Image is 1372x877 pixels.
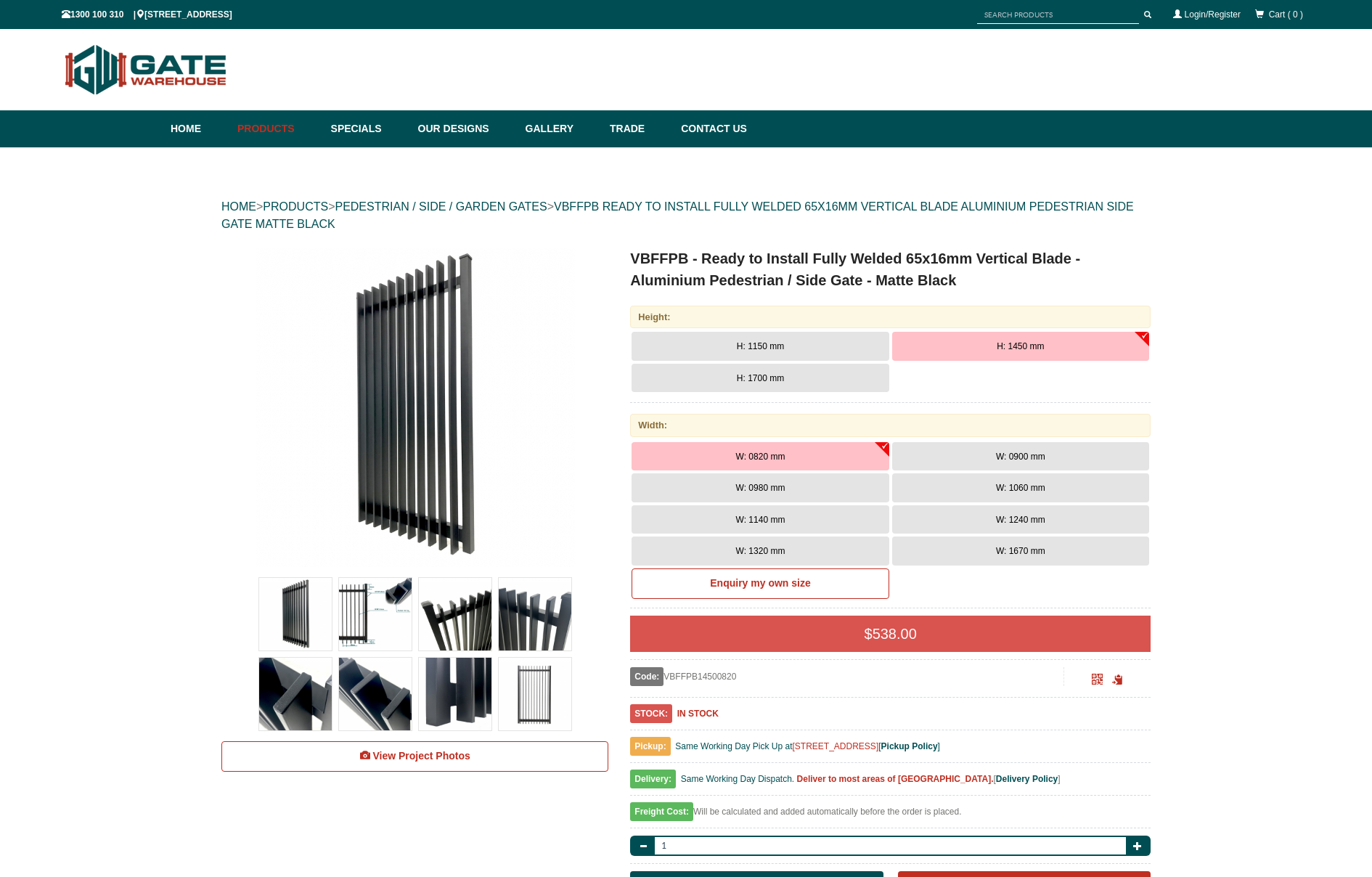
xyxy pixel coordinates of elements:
span: W: 0980 mm [736,483,785,493]
input: SEARCH PRODUCTS [977,6,1139,24]
a: View Project Photos [221,741,608,772]
a: VBFFPB - Ready to Install Fully Welded 65x16mm Vertical Blade - Aluminium Pedestrian / Side Gate ... [223,248,607,567]
span: W: 1240 mm [996,515,1045,525]
span: H: 1450 mm [997,341,1044,351]
span: View Project Photos [372,750,470,762]
button: H: 1450 mm [892,332,1149,361]
a: Contact Us [674,110,747,147]
button: W: 1320 mm [632,537,889,566]
a: Trade [603,110,674,147]
img: VBFFPB - Ready to Install Fully Welded 65x16mm Vertical Blade - Aluminium Pedestrian / Side Gate ... [259,658,332,730]
span: W: 0820 mm [736,452,785,462]
img: VBFFPB - Ready to Install Fully Welded 65x16mm Vertical Blade - Aluminium Pedestrian / Side Gate ... [259,578,332,650]
a: Gallery [518,110,603,147]
a: PEDESTRIAN / SIDE / GARDEN GATES [335,200,547,213]
div: [ ] [630,770,1151,796]
span: Same Working Day Pick Up at [ ] [675,741,940,751]
a: Enquiry my own size [632,568,889,599]
span: W: 1060 mm [996,483,1045,493]
span: W: 1670 mm [996,546,1045,556]
span: 538.00 [873,626,917,642]
button: H: 1150 mm [632,332,889,361]
img: VBFFPB - Ready to Install Fully Welded 65x16mm Vertical Blade - Aluminium Pedestrian / Side Gate ... [419,658,491,730]
span: STOCK: [630,704,672,723]
b: IN STOCK [677,709,719,719]
span: Cart ( 0 ) [1269,9,1303,20]
button: H: 1700 mm [632,364,889,393]
a: Specials [324,110,411,147]
span: Delivery: [630,770,676,788]
span: Pickup: [630,737,670,756]
a: VBFFPB READY TO INSTALL FULLY WELDED 65X16MM VERTICAL BLADE ALUMINIUM PEDESTRIAN SIDE GATE MATTE ... [221,200,1134,230]
img: VBFFPB - Ready to Install Fully Welded 65x16mm Vertical Blade - Aluminium Pedestrian / Side Gate ... [339,658,412,730]
button: W: 1060 mm [892,473,1149,502]
a: Our Designs [411,110,518,147]
div: $ [630,616,1151,652]
div: Height: [630,306,1151,328]
div: Will be calculated and added automatically before the order is placed. [630,803,1151,828]
span: Code: [630,667,663,686]
a: Pickup Policy [881,741,938,751]
button: W: 0900 mm [892,442,1149,471]
button: W: 0820 mm [632,442,889,471]
a: Login/Register [1185,9,1241,20]
img: VBFFPB - Ready to Install Fully Welded 65x16mm Vertical Blade - Aluminium Pedestrian / Side Gate ... [339,578,412,650]
span: 1300 100 310 | [STREET_ADDRESS] [62,9,232,20]
img: VBFFPB - Ready to Install Fully Welded 65x16mm Vertical Blade - Aluminium Pedestrian / Side Gate ... [499,578,571,650]
a: PRODUCTS [263,200,328,213]
img: VBFFPB - Ready to Install Fully Welded 65x16mm Vertical Blade - Aluminium Pedestrian / Side Gate ... [256,248,575,567]
span: Click to copy the URL [1112,674,1123,685]
span: H: 1150 mm [737,341,784,351]
a: Click to enlarge and scan to share. [1092,676,1103,686]
span: W: 1140 mm [736,515,785,525]
img: Gate Warehouse [62,36,231,103]
div: Width: [630,414,1151,436]
span: W: 0900 mm [996,452,1045,462]
a: Home [171,110,230,147]
button: W: 1670 mm [892,537,1149,566]
span: Freight Cost: [630,802,693,821]
span: Same Working Day Dispatch. [681,774,795,784]
div: > > > [221,184,1151,248]
span: H: 1700 mm [737,373,784,383]
span: W: 1320 mm [736,546,785,556]
button: W: 1140 mm [632,505,889,534]
div: VBFFPB14500820 [630,667,1063,686]
img: VBFFPB - Ready to Install Fully Welded 65x16mm Vertical Blade - Aluminium Pedestrian / Side Gate ... [499,658,571,730]
h1: VBFFPB - Ready to Install Fully Welded 65x16mm Vertical Blade - Aluminium Pedestrian / Side Gate ... [630,248,1151,291]
a: Products [230,110,324,147]
b: Deliver to most areas of [GEOGRAPHIC_DATA]. [797,774,994,784]
a: [STREET_ADDRESS] [793,741,879,751]
img: VBFFPB - Ready to Install Fully Welded 65x16mm Vertical Blade - Aluminium Pedestrian / Side Gate ... [419,578,491,650]
a: HOME [221,200,256,213]
button: W: 0980 mm [632,473,889,502]
b: Enquiry my own size [710,577,810,589]
a: Delivery Policy [996,774,1058,784]
button: W: 1240 mm [892,505,1149,534]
